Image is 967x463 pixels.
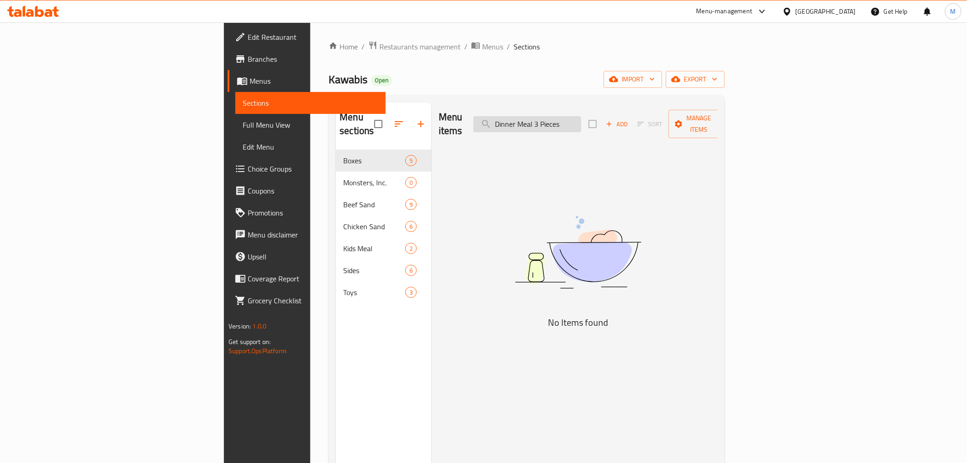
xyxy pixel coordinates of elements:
[464,192,692,313] img: dish.svg
[405,287,417,298] div: items
[405,199,417,210] div: items
[611,74,655,85] span: import
[228,180,385,202] a: Coupons
[951,6,956,16] span: M
[406,156,416,165] span: 5
[379,41,461,52] span: Restaurants management
[248,54,378,65] span: Branches
[228,202,385,224] a: Promotions
[604,71,662,88] button: import
[343,155,405,166] span: Boxes
[405,155,417,166] div: items
[405,243,417,254] div: items
[343,287,405,298] span: Toys
[369,114,388,134] span: Select all sections
[676,113,723,135] span: Manage items
[228,158,385,180] a: Choice Groups
[336,281,431,303] div: Toys3
[228,320,251,332] span: Version:
[336,172,431,194] div: Monsters, Inc.0
[248,163,378,174] span: Choice Groups
[248,295,378,306] span: Grocery Checklist
[602,117,632,131] button: Add
[228,70,385,92] a: Menus
[228,290,385,312] a: Grocery Checklist
[228,336,271,348] span: Get support on:
[250,75,378,86] span: Menus
[343,243,405,254] span: Kids Meal
[329,41,724,53] nav: breadcrumb
[388,113,410,135] span: Sort sections
[473,116,581,132] input: search
[406,178,416,187] span: 0
[253,320,267,332] span: 1.0.0
[632,117,669,131] span: Select section first
[406,200,416,209] span: 9
[228,224,385,246] a: Menu disclaimer
[405,177,417,188] div: items
[666,71,725,88] button: export
[368,41,461,53] a: Restaurants management
[248,273,378,284] span: Coverage Report
[343,265,405,276] span: Sides
[228,345,287,357] a: Support.OpsPlatform
[343,177,405,188] span: Monsters, Inc.
[669,110,730,138] button: Manage items
[343,221,405,232] span: Chicken Sand
[406,244,416,253] span: 2
[406,288,416,297] span: 3
[228,246,385,268] a: Upsell
[602,117,632,131] span: Add item
[243,97,378,108] span: Sections
[464,315,692,330] h5: No Items found
[514,41,540,52] span: Sections
[696,6,753,17] div: Menu-management
[406,222,416,231] span: 6
[482,41,503,52] span: Menus
[405,221,417,232] div: items
[243,141,378,152] span: Edit Menu
[406,266,416,275] span: 6
[405,265,417,276] div: items
[235,136,385,158] a: Edit Menu
[248,32,378,43] span: Edit Restaurant
[243,119,378,130] span: Full Menu View
[235,92,385,114] a: Sections
[605,119,629,129] span: Add
[228,26,385,48] a: Edit Restaurant
[248,207,378,218] span: Promotions
[336,259,431,281] div: Sides6
[336,146,431,307] nav: Menu sections
[471,41,503,53] a: Menus
[343,199,405,210] span: Beef Sand
[336,150,431,172] div: Boxes5
[248,185,378,196] span: Coupons
[336,237,431,259] div: Kids Meal2
[248,251,378,262] span: Upsell
[507,41,510,52] li: /
[228,48,385,70] a: Branches
[235,114,385,136] a: Full Menu View
[336,215,431,237] div: Chicken Sand6
[464,41,468,52] li: /
[248,229,378,240] span: Menu disclaimer
[439,110,462,138] h2: Menu items
[796,6,856,16] div: [GEOGRAPHIC_DATA]
[673,74,717,85] span: export
[336,194,431,215] div: Beef Sand9
[410,113,432,135] button: Add section
[228,268,385,290] a: Coverage Report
